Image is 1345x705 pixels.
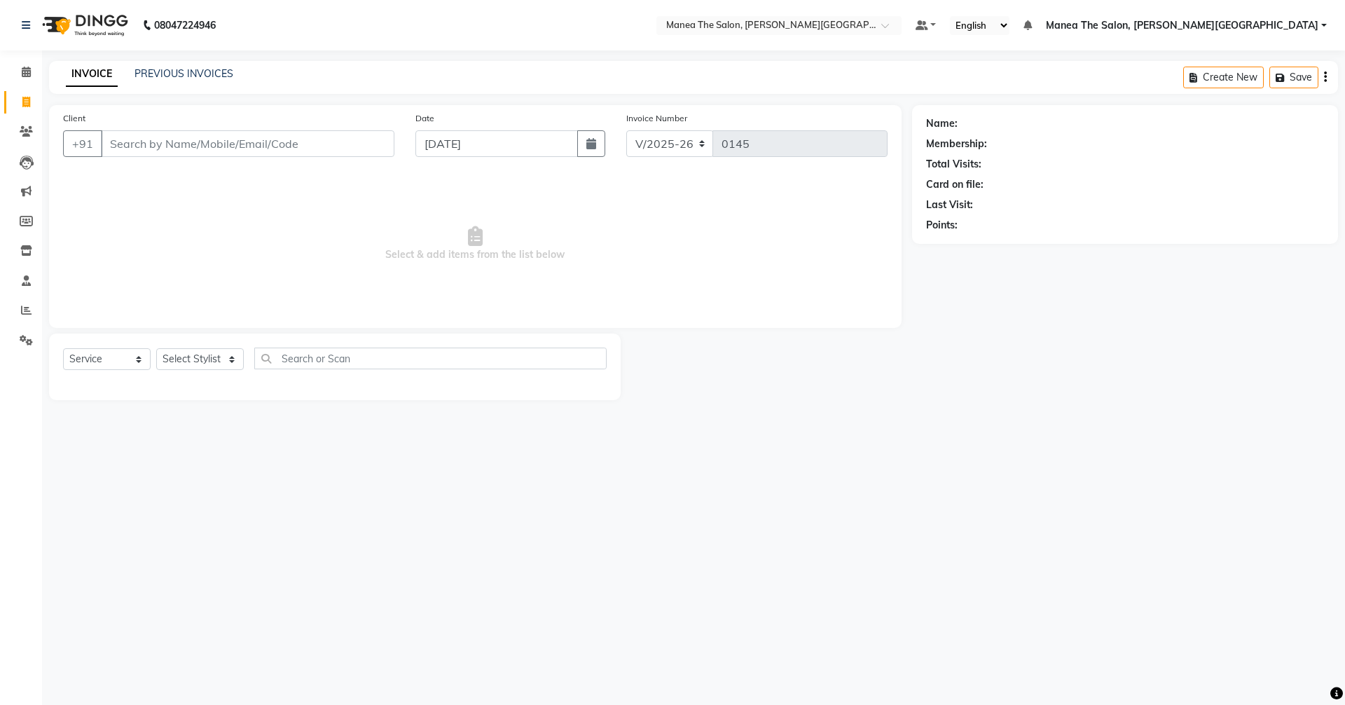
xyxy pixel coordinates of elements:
button: +91 [63,130,102,157]
button: Save [1269,67,1318,88]
span: Manea The Salon, [PERSON_NAME][GEOGRAPHIC_DATA] [1046,18,1318,33]
label: Client [63,112,85,125]
input: Search or Scan [254,348,607,369]
button: Create New [1183,67,1264,88]
div: Name: [926,116,958,131]
span: Select & add items from the list below [63,174,888,314]
div: Membership: [926,137,987,151]
a: INVOICE [66,62,118,87]
div: Card on file: [926,177,984,192]
div: Points: [926,218,958,233]
label: Invoice Number [626,112,687,125]
img: logo [36,6,132,45]
div: Total Visits: [926,157,981,172]
b: 08047224946 [154,6,216,45]
a: PREVIOUS INVOICES [134,67,233,80]
div: Last Visit: [926,198,973,212]
label: Date [415,112,434,125]
input: Search by Name/Mobile/Email/Code [101,130,394,157]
